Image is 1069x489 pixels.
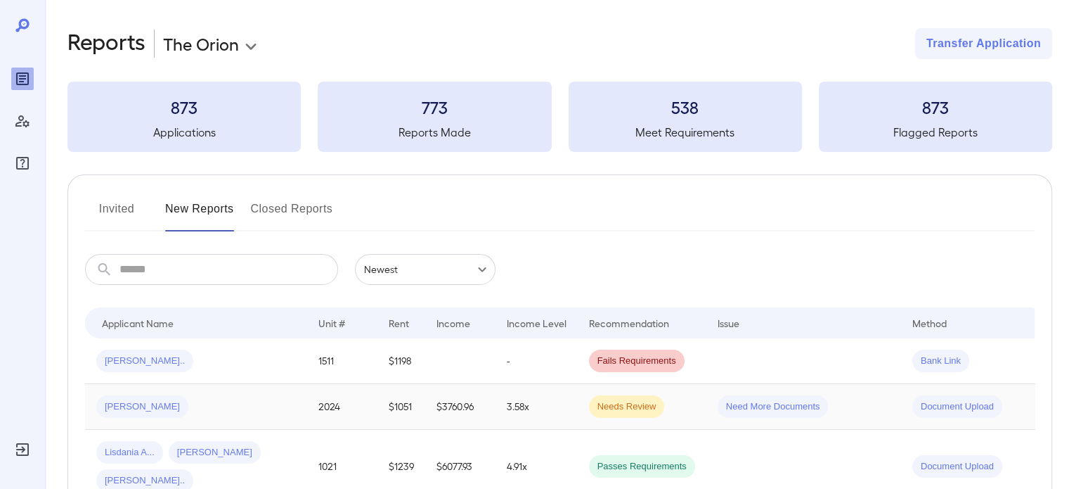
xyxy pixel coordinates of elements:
summary: 873Applications773Reports Made538Meet Requirements873Flagged Reports [67,82,1052,152]
div: Issue [718,315,740,331]
div: Manage Users [11,110,34,132]
td: 3.58x [495,384,578,430]
td: $1051 [377,384,425,430]
span: Bank Link [912,355,969,368]
span: Document Upload [912,400,1002,414]
div: Income [436,315,470,331]
span: Needs Review [589,400,665,414]
td: $3760.96 [425,384,495,430]
div: FAQ [11,152,34,174]
div: Recommendation [589,315,669,331]
h5: Reports Made [318,124,551,141]
span: [PERSON_NAME] [169,446,261,459]
div: Income Level [507,315,566,331]
button: Transfer Application [915,28,1052,59]
div: Method [912,315,947,331]
p: The Orion [163,32,239,55]
h3: 773 [318,96,551,118]
h3: 873 [819,96,1052,118]
h5: Flagged Reports [819,124,1052,141]
span: Fails Requirements [589,355,685,368]
td: 2024 [307,384,377,430]
td: - [495,338,578,384]
td: 1511 [307,338,377,384]
div: Reports [11,68,34,90]
span: Need More Documents [718,400,829,414]
span: Document Upload [912,460,1002,474]
h3: 538 [569,96,802,118]
div: Applicant Name [102,315,174,331]
span: [PERSON_NAME].. [96,355,193,368]
div: Log Out [11,438,34,461]
button: Closed Reports [251,198,333,231]
div: Rent [389,315,411,331]
button: Invited [85,198,148,231]
span: [PERSON_NAME] [96,400,188,414]
div: Unit # [318,315,345,331]
h3: 873 [67,96,301,118]
span: Passes Requirements [589,460,695,474]
h2: Reports [67,28,145,59]
td: $1198 [377,338,425,384]
span: [PERSON_NAME].. [96,474,193,488]
h5: Applications [67,124,301,141]
span: Lisdania A... [96,446,163,459]
div: Newest [355,254,495,285]
button: New Reports [165,198,234,231]
h5: Meet Requirements [569,124,802,141]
